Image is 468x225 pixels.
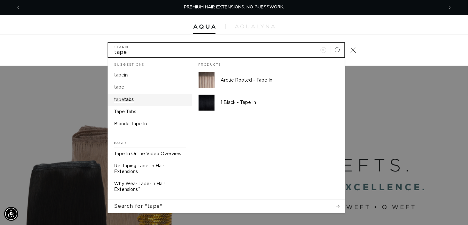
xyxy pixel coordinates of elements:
[108,118,192,130] a: Blonde Tape In
[108,160,192,178] a: Re-Taping Tape-In Hair Extensions
[346,43,360,57] button: Close
[114,98,125,102] mark: tape
[221,100,338,105] p: 1 Black - Tape In
[108,178,192,196] a: Why Wear Tape-In Hair Extensions?
[199,58,338,69] h2: Products
[4,207,18,221] div: Accessibility Menu
[108,106,192,118] a: Tape Tabs
[199,72,215,88] img: Arctic Rooted - Tape In
[235,25,275,28] img: aqualyna.com
[184,5,284,9] span: PREMIUM HAIR EXTENSIONS. NO GUESSWORK.
[330,43,344,57] button: Search
[221,77,338,83] p: Arctic Rooted - Tape In
[316,43,330,57] button: Clear search term
[114,121,147,127] p: Blonde Tape In
[125,73,128,77] span: in
[114,97,134,103] p: tape tabs
[192,91,345,114] a: 1 Black - Tape In
[114,73,125,77] mark: tape
[114,203,162,210] span: Search for "tape"
[114,181,186,192] p: Why Wear Tape-In Hair Extensions?
[114,163,186,175] p: Re-Taping Tape-In Hair Extensions
[108,94,192,106] a: tape tabs
[11,2,25,14] button: Previous announcement
[443,2,457,14] button: Next announcement
[125,98,134,102] span: tabs
[114,109,137,115] p: Tape Tabs
[114,58,186,69] h2: Suggestions
[108,43,344,57] input: Search
[108,81,192,93] a: tape
[436,194,468,225] iframe: Chat Widget
[114,136,186,148] h2: Pages
[193,25,215,29] img: Aqua Hair Extensions
[114,72,128,78] p: tape in
[114,151,182,157] p: Tape In Online Video Overview
[192,69,345,91] a: Arctic Rooted - Tape In
[108,148,192,160] a: Tape In Online Video Overview
[199,95,215,111] img: 1 Black - Tape In
[114,85,125,90] mark: tape
[108,69,192,81] a: tape in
